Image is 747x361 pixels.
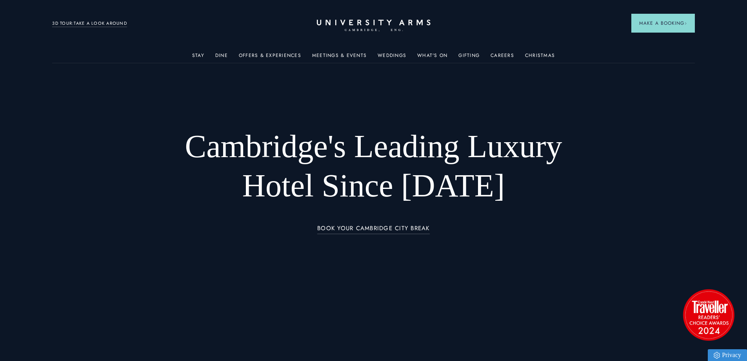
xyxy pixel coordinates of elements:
[52,20,127,27] a: 3D TOUR:TAKE A LOOK AROUND
[215,53,228,63] a: Dine
[639,20,687,27] span: Make a Booking
[317,225,430,234] a: BOOK YOUR CAMBRIDGE CITY BREAK
[317,20,431,32] a: Home
[679,285,738,344] img: image-2524eff8f0c5d55edbf694693304c4387916dea5-1501x1501-png
[164,127,583,205] h1: Cambridge's Leading Luxury Hotel Since [DATE]
[378,53,406,63] a: Weddings
[684,22,687,25] img: Arrow icon
[417,53,447,63] a: What's On
[239,53,301,63] a: Offers & Experiences
[458,53,480,63] a: Gifting
[708,349,747,361] a: Privacy
[525,53,555,63] a: Christmas
[631,14,695,33] button: Make a BookingArrow icon
[192,53,204,63] a: Stay
[714,352,720,359] img: Privacy
[312,53,367,63] a: Meetings & Events
[491,53,514,63] a: Careers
